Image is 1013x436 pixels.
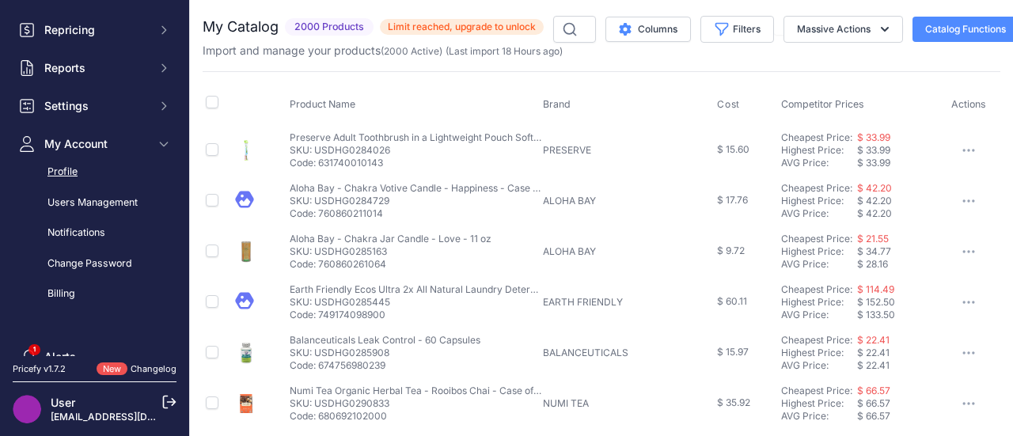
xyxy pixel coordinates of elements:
p: SKU: USDHG0284026 [290,144,543,157]
p: SKU: USDHG0284729 [290,195,543,207]
span: $ 66.57 [857,397,890,409]
div: AVG Price: [781,207,857,220]
a: $ 22.41 [857,334,890,346]
span: Product Name [290,98,355,110]
div: Highest Price: [781,296,857,309]
div: $ 22.41 [857,359,933,372]
a: Cheapest Price: [781,334,852,346]
p: SKU: USDHG0285163 [290,245,491,258]
a: $ 42.20 [857,182,892,194]
a: Changelog [131,363,176,374]
span: $ 152.50 [857,296,895,308]
p: Code: 749174098900 [290,309,543,321]
button: Settings [13,92,176,120]
span: $ 15.60 [717,143,749,155]
p: Balanceuticals Leak Control - 60 Capsules [290,334,480,347]
p: Code: 674756980239 [290,359,480,372]
span: Competitor Prices [781,98,864,110]
div: AVG Price: [781,157,857,169]
span: New [97,362,127,376]
p: SKU: USDHG0285445 [290,296,543,309]
div: Highest Price: [781,195,857,207]
p: Preserve Adult Toothbrush in a Lightweight Pouch Soft - 6 Pack - Assorted Colors [290,131,543,144]
p: Import and manage your products [203,43,563,59]
p: NUMI TEA [543,397,662,410]
span: My Account [44,136,148,152]
div: Pricefy v1.7.2 [13,362,66,376]
span: $ 42.20 [857,195,892,207]
div: $ 28.16 [857,258,933,271]
button: My Account [13,130,176,158]
div: Highest Price: [781,144,857,157]
span: $ 34.77 [857,245,891,257]
div: $ 42.20 [857,207,933,220]
p: Code: 760860261064 [290,258,491,271]
button: Massive Actions [783,16,903,43]
a: User [51,396,75,409]
button: Cost [717,98,742,111]
div: AVG Price: [781,309,857,321]
a: $ 21.55 [857,233,889,245]
span: $ 60.11 [717,295,747,307]
p: ALOHA BAY [543,195,662,207]
p: ALOHA BAY [543,245,662,258]
a: Cheapest Price: [781,131,852,143]
div: $ 33.99 [857,157,933,169]
span: ( ) [381,45,442,57]
p: BALANCEUTICALS [543,347,662,359]
a: $ 114.49 [857,283,894,295]
div: AVG Price: [781,258,857,271]
span: Brand [543,98,571,110]
a: Cheapest Price: [781,385,852,396]
span: $ 22.41 [857,347,890,358]
h2: My Catalog [203,16,279,38]
span: Cost [717,98,739,111]
div: AVG Price: [781,410,857,423]
a: Cheapest Price: [781,283,852,295]
span: Limit reached, upgrade to unlock [380,19,544,35]
p: Code: 760860211014 [290,207,543,220]
a: Billing [13,280,176,308]
div: $ 66.57 [857,410,933,423]
span: 2000 Products [285,18,374,36]
div: AVG Price: [781,359,857,372]
span: (Last import 18 Hours ago) [446,45,563,57]
a: Cheapest Price: [781,233,852,245]
span: $ 33.99 [857,144,890,156]
a: Profile [13,158,176,186]
p: SKU: USDHG0290833 [290,397,543,410]
span: Repricing [44,22,148,38]
a: Alerts [13,343,176,371]
a: Cheapest Price: [781,182,852,194]
div: Highest Price: [781,347,857,359]
button: Repricing [13,16,176,44]
p: PRESERVE [543,144,662,157]
span: $ 15.97 [717,346,749,358]
a: 2000 Active [384,45,439,57]
p: Code: 631740010143 [290,157,543,169]
span: $ 35.92 [717,396,750,408]
a: $ 66.57 [857,385,890,396]
p: Earth Friendly Ecos Ultra 2x All Natural Laundry Detergent - Lemongrass - Case of 4 - 100 fl oz [290,283,543,296]
button: Reports [13,54,176,82]
span: Reports [44,60,148,76]
a: [EMAIL_ADDRESS][DOMAIN_NAME] [51,411,216,423]
a: Change Password [13,250,176,278]
span: $ 9.72 [717,245,745,256]
p: Numi Tea Organic Herbal Tea - Rooibos Chai - Case of 6 - 18 Bags [290,385,543,397]
a: $ 33.99 [857,131,890,143]
div: Highest Price: [781,397,857,410]
button: Filters [700,16,774,43]
p: Aloha Bay - Chakra Jar Candle - Love - 11 oz [290,233,491,245]
p: Code: 680692102000 [290,410,543,423]
a: Users Management [13,189,176,217]
span: Settings [44,98,148,114]
span: Actions [951,98,986,110]
p: EARTH FRIENDLY [543,296,662,309]
input: Search [553,16,596,43]
div: Highest Price: [781,245,857,258]
span: $ 17.76 [717,194,748,206]
div: $ 133.50 [857,309,933,321]
a: Notifications [13,219,176,247]
p: SKU: USDHG0285908 [290,347,480,359]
